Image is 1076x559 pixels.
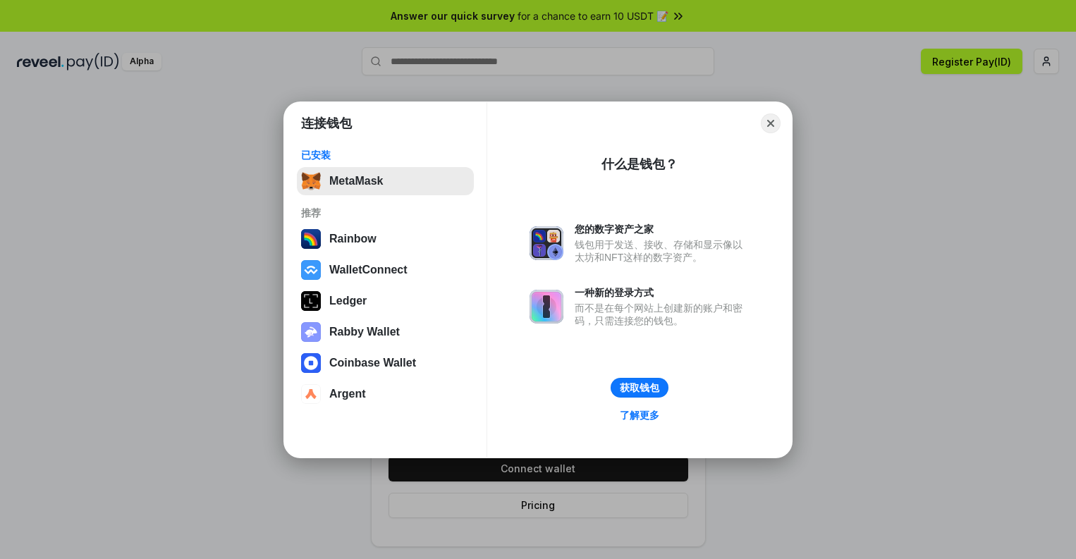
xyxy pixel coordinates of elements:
div: Ledger [329,295,367,307]
a: 了解更多 [611,406,668,424]
button: Close [761,113,781,133]
button: WalletConnect [297,256,474,284]
div: 而不是在每个网站上创建新的账户和密码，只需连接您的钱包。 [575,302,750,327]
img: svg+xml,%3Csvg%20width%3D%22120%22%20height%3D%22120%22%20viewBox%3D%220%200%20120%20120%22%20fil... [301,229,321,249]
div: WalletConnect [329,264,408,276]
h1: 连接钱包 [301,115,352,132]
img: svg+xml,%3Csvg%20xmlns%3D%22http%3A%2F%2Fwww.w3.org%2F2000%2Fsvg%22%20fill%3D%22none%22%20viewBox... [530,290,563,324]
div: Rainbow [329,233,377,245]
img: svg+xml,%3Csvg%20xmlns%3D%22http%3A%2F%2Fwww.w3.org%2F2000%2Fsvg%22%20fill%3D%22none%22%20viewBox... [301,322,321,342]
div: Rabby Wallet [329,326,400,338]
img: svg+xml,%3Csvg%20width%3D%2228%22%20height%3D%2228%22%20viewBox%3D%220%200%2028%2028%22%20fill%3D... [301,353,321,373]
button: Rabby Wallet [297,318,474,346]
img: svg+xml,%3Csvg%20fill%3D%22none%22%20height%3D%2233%22%20viewBox%3D%220%200%2035%2033%22%20width%... [301,171,321,191]
div: 了解更多 [620,409,659,422]
div: 什么是钱包？ [601,156,678,173]
img: svg+xml,%3Csvg%20width%3D%2228%22%20height%3D%2228%22%20viewBox%3D%220%200%2028%2028%22%20fill%3D... [301,260,321,280]
img: svg+xml,%3Csvg%20width%3D%2228%22%20height%3D%2228%22%20viewBox%3D%220%200%2028%2028%22%20fill%3D... [301,384,321,404]
div: 钱包用于发送、接收、存储和显示像以太坊和NFT这样的数字资产。 [575,238,750,264]
div: 一种新的登录方式 [575,286,750,299]
div: Argent [329,388,366,400]
button: Ledger [297,287,474,315]
div: Coinbase Wallet [329,357,416,369]
div: 您的数字资产之家 [575,223,750,235]
button: 获取钱包 [611,378,668,398]
button: Argent [297,380,474,408]
div: 获取钱包 [620,381,659,394]
img: svg+xml,%3Csvg%20xmlns%3D%22http%3A%2F%2Fwww.w3.org%2F2000%2Fsvg%22%20fill%3D%22none%22%20viewBox... [530,226,563,260]
button: Coinbase Wallet [297,349,474,377]
div: 推荐 [301,207,470,219]
div: 已安装 [301,149,470,161]
button: Rainbow [297,225,474,253]
img: svg+xml,%3Csvg%20xmlns%3D%22http%3A%2F%2Fwww.w3.org%2F2000%2Fsvg%22%20width%3D%2228%22%20height%3... [301,291,321,311]
button: MetaMask [297,167,474,195]
div: MetaMask [329,175,383,188]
